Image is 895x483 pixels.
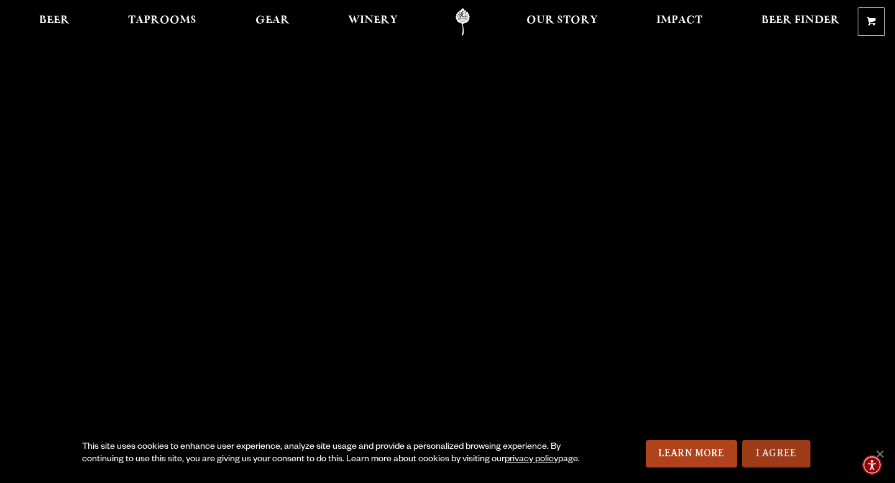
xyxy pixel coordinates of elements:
a: I Agree [742,440,810,467]
a: Impact [648,8,710,36]
a: Gear [247,8,298,36]
span: Beer [39,16,70,25]
a: privacy policy [505,455,558,465]
a: Beer Finder [753,8,848,36]
div: Accessibility Menu [862,455,882,475]
span: Impact [656,16,702,25]
span: Our Story [526,16,598,25]
div: This site uses cookies to enhance user experience, analyze site usage and provide a personalized ... [82,441,582,466]
span: No [873,448,886,460]
a: Beer [31,8,78,36]
a: Taprooms [120,8,204,36]
span: Winery [348,16,398,25]
span: Gear [255,16,290,25]
span: Beer Finder [761,16,840,25]
a: Winery [340,8,406,36]
a: Learn More [646,440,737,467]
a: Our Story [518,8,606,36]
span: Taprooms [128,16,196,25]
a: Odell Home [439,8,486,36]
